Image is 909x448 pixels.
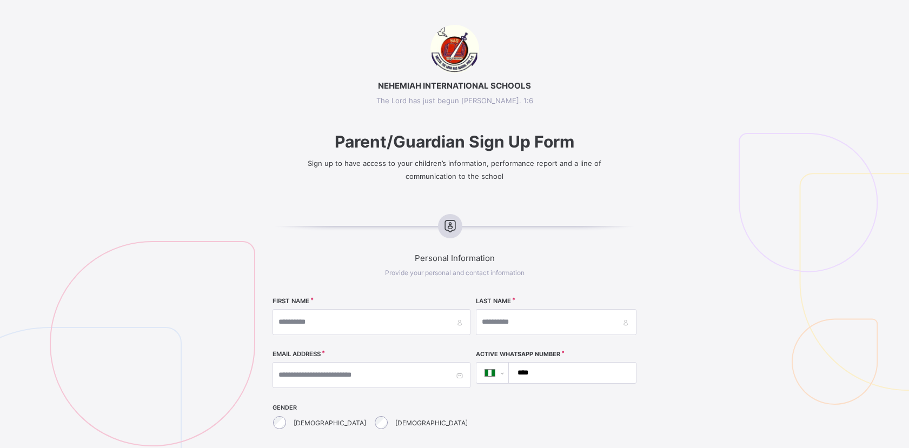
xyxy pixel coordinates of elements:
span: Parent/Guardian Sign Up Form [227,132,682,151]
span: NEHEMIAH INTERNATIONAL SCHOOLS [227,81,682,91]
label: FIRST NAME [273,297,309,305]
label: [DEMOGRAPHIC_DATA] [395,419,468,427]
span: Sign up to have access to your children’s information, performance report and a line of communica... [308,159,601,180]
span: GENDER [273,404,470,411]
span: Personal Information [227,253,682,263]
span: The Lord has just begun [PERSON_NAME]. 1:6 [227,96,682,105]
label: [DEMOGRAPHIC_DATA] [294,419,366,427]
label: EMAIL ADDRESS [273,350,321,358]
span: Provide your personal and contact information [385,269,525,277]
label: Active WhatsApp Number [476,351,560,358]
label: LAST NAME [476,297,511,305]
